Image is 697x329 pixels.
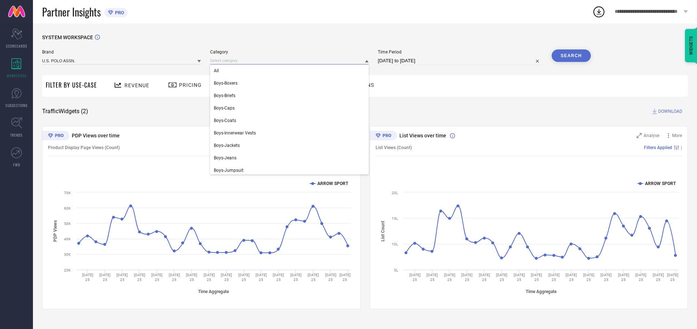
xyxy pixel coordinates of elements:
[652,273,664,282] text: [DATE] 25
[548,273,559,282] text: [DATE] 25
[600,273,612,282] text: [DATE] 25
[214,155,236,160] span: Boys-Jeans
[592,5,605,18] div: Open download list
[64,191,71,195] text: 70K
[198,289,229,294] tspan: Time Aggregate
[376,145,412,150] span: List Views (Count)
[64,222,71,226] text: 50K
[644,145,672,150] span: Filters Applied
[409,273,420,282] text: [DATE] 25
[116,273,128,282] text: [DATE] 25
[179,82,202,88] span: Pricing
[667,273,678,282] text: [DATE] 25
[82,273,93,282] text: [DATE] 25
[378,49,543,55] span: Time Period
[681,145,682,150] span: |
[214,106,235,111] span: Boys-Caps
[42,4,101,19] span: Partner Insights
[64,237,71,241] text: 40K
[658,108,682,115] span: DOWNLOAD
[210,139,369,152] div: Boys-Jackets
[461,273,473,282] text: [DATE] 25
[392,242,398,246] text: 10L
[635,273,646,282] text: [DATE] 25
[566,273,577,282] text: [DATE] 25
[113,10,124,15] span: PRO
[42,34,93,40] span: SYSTEM WORKSPACE
[513,273,525,282] text: [DATE] 25
[496,273,507,282] text: [DATE] 25
[221,273,232,282] text: [DATE] 25
[378,56,543,65] input: Select time period
[210,77,369,89] div: Boys-Boxers
[6,43,27,49] span: SCORECARDS
[151,273,163,282] text: [DATE] 25
[5,103,28,108] span: SUGGESTIONS
[214,81,238,86] span: Boys-Boxers
[325,273,336,282] text: [DATE] 25
[317,181,348,186] text: ARROW SPORT
[13,162,20,167] span: FWD
[214,93,235,98] span: Boys-Briefs
[99,273,111,282] text: [DATE] 25
[210,57,369,64] input: Select category
[380,221,385,241] tspan: List Count
[531,273,542,282] text: [DATE] 25
[214,130,256,136] span: Boys-Innerwear Vests
[42,49,201,55] span: Brand
[583,273,594,282] text: [DATE] 25
[645,181,676,186] text: ARROW SPORT
[42,131,69,142] div: Premium
[339,273,351,282] text: [DATE] 25
[210,114,369,127] div: Boys-Coats
[210,49,369,55] span: Category
[392,191,398,195] text: 20L
[525,289,556,294] tspan: Time Aggregate
[444,273,455,282] text: [DATE] 25
[7,73,27,78] span: WORKSPACE
[169,273,180,282] text: [DATE] 25
[210,102,369,114] div: Boys-Caps
[10,132,23,138] span: TRENDS
[210,64,369,77] div: All
[186,273,197,282] text: [DATE] 25
[42,108,88,115] span: Traffic Widgets ( 2 )
[64,268,71,272] text: 20K
[214,68,219,73] span: All
[210,152,369,164] div: Boys-Jeans
[672,133,682,138] span: More
[46,81,97,89] span: Filter By Use-Case
[72,133,120,138] span: PDP Views over time
[214,143,240,148] span: Boys-Jackets
[307,273,319,282] text: [DATE] 25
[478,273,490,282] text: [DATE] 25
[210,89,369,102] div: Boys-Briefs
[290,273,302,282] text: [DATE] 25
[370,131,397,142] div: Premium
[644,133,659,138] span: Analyse
[238,273,250,282] text: [DATE] 25
[618,273,629,282] text: [DATE] 25
[392,217,398,221] text: 15L
[210,127,369,139] div: Boys-Innerwear Vests
[53,220,58,242] tspan: PDP Views
[204,273,215,282] text: [DATE] 25
[637,133,642,138] svg: Zoom
[210,164,369,177] div: Boys-Jumpsuit
[394,268,398,272] text: 5L
[399,133,446,138] span: List Views over time
[256,273,267,282] text: [DATE] 25
[214,118,236,123] span: Boys-Coats
[552,49,591,62] button: Search
[426,273,438,282] text: [DATE] 25
[64,206,71,210] text: 60K
[124,82,149,88] span: Revenue
[64,252,71,256] text: 30K
[214,168,243,173] span: Boys-Jumpsuit
[273,273,284,282] text: [DATE] 25
[134,273,145,282] text: [DATE] 25
[48,145,120,150] span: Product Display Page Views (Count)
